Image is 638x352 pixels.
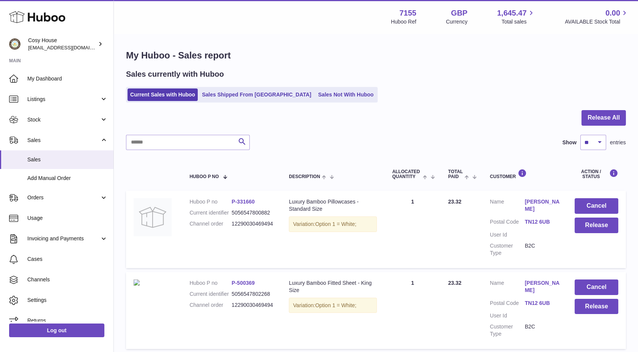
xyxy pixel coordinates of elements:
span: Total sales [501,18,535,25]
span: [EMAIL_ADDRESS][DOMAIN_NAME] [28,44,112,51]
button: Cancel [575,198,618,214]
dt: Huboo P no [189,198,232,205]
span: Cases [27,256,108,263]
dt: Channel order [189,301,232,309]
span: Total paid [448,169,463,179]
span: Invoicing and Payments [27,235,100,242]
div: Luxury Bamboo Fitted Sheet - King Size [289,279,377,294]
dd: B2C [525,242,560,257]
span: Channels [27,276,108,283]
div: Variation: [289,216,377,232]
span: Huboo P no [189,174,219,179]
span: entries [610,139,626,146]
span: Orders [27,194,100,201]
td: 1 [384,191,440,268]
label: Show [562,139,577,146]
img: no-photo.jpg [134,198,172,236]
dt: Current identifier [189,209,232,216]
a: Current Sales with Huboo [128,88,198,101]
a: Sales Shipped From [GEOGRAPHIC_DATA] [199,88,314,101]
span: My Dashboard [27,75,108,82]
h1: My Huboo - Sales report [126,49,626,62]
strong: 7155 [399,8,416,18]
a: Log out [9,324,104,337]
dd: 12290030469494 [232,301,274,309]
div: Variation: [289,298,377,313]
span: 23.32 [448,280,462,286]
div: Cosy House [28,37,96,51]
span: 1,645.47 [497,8,527,18]
button: Release [575,218,618,233]
dt: Customer Type [490,323,525,338]
span: Option 1 = White; [315,221,356,227]
a: 0.00 AVAILABLE Stock Total [565,8,629,25]
a: TN12 6UB [525,300,560,307]
span: Stock [27,116,100,123]
button: Release All [581,110,626,126]
a: 1,645.47 Total sales [497,8,536,25]
button: Cancel [575,279,618,295]
div: Customer [490,169,560,179]
div: Currency [446,18,468,25]
span: ALLOCATED Quantity [392,169,421,179]
span: 23.32 [448,199,462,205]
a: Sales Not With Huboo [315,88,376,101]
a: [PERSON_NAME] [525,279,560,294]
a: P-331660 [232,199,255,205]
span: 0.00 [605,8,620,18]
dt: Postal Code [490,300,525,309]
dt: Current identifier [189,290,232,298]
span: Sales [27,137,100,144]
span: Sales [27,156,108,163]
dt: Channel order [189,220,232,227]
dd: 5056547800882 [232,209,274,216]
a: P-500369 [232,280,255,286]
img: info@wholesomegoods.com [9,38,20,50]
div: Huboo Ref [391,18,416,25]
dd: B2C [525,323,560,338]
div: Action / Status [575,169,618,179]
h2: Sales currently with Huboo [126,69,224,79]
span: Usage [27,215,108,222]
dt: Huboo P no [189,279,232,287]
a: [PERSON_NAME] [525,198,560,213]
span: Settings [27,297,108,304]
span: AVAILABLE Stock Total [565,18,629,25]
span: Add Manual Order [27,175,108,182]
dt: Name [490,279,525,296]
dt: User Id [490,312,525,319]
span: Option 1 = White; [315,302,356,308]
strong: GBP [451,8,467,18]
dt: Name [490,198,525,215]
dt: Customer Type [490,242,525,257]
dt: Postal Code [490,218,525,227]
span: Returns [27,317,108,324]
td: 1 [384,272,440,349]
span: Listings [27,96,100,103]
span: Description [289,174,320,179]
dd: 12290030469494 [232,220,274,227]
dt: User Id [490,231,525,238]
a: TN12 6UB [525,218,560,226]
button: Release [575,299,618,314]
img: UK_20Fitted_20Sheet-Hero-White_847416c3-7782-4cb3-8f20-8b1cb1994321.jpg [134,279,140,286]
div: Luxury Bamboo Pillowcases - Standard Size [289,198,377,213]
dd: 5056547802268 [232,290,274,298]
